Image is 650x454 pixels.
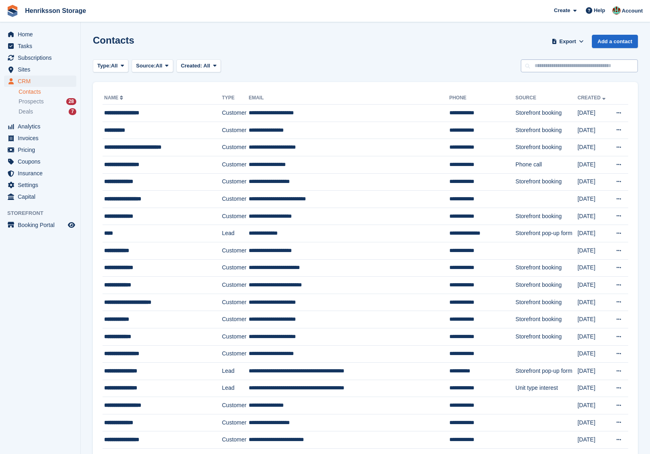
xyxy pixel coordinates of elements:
[577,156,610,173] td: [DATE]
[19,98,44,105] span: Prospects
[222,105,249,122] td: Customer
[577,345,610,363] td: [DATE]
[577,259,610,277] td: [DATE]
[181,63,202,69] span: Created:
[554,6,570,15] span: Create
[4,191,76,202] a: menu
[4,40,76,52] a: menu
[577,380,610,397] td: [DATE]
[516,173,578,191] td: Storefront booking
[69,108,76,115] div: 7
[18,29,66,40] span: Home
[18,144,66,156] span: Pricing
[222,259,249,277] td: Customer
[19,107,76,116] a: Deals 7
[4,168,76,179] a: menu
[4,179,76,191] a: menu
[516,105,578,122] td: Storefront booking
[18,64,66,75] span: Sites
[516,328,578,345] td: Storefront booking
[594,6,605,15] span: Help
[132,59,173,73] button: Source: All
[577,139,610,156] td: [DATE]
[18,168,66,179] span: Insurance
[516,92,578,105] th: Source
[577,397,610,414] td: [DATE]
[560,38,576,46] span: Export
[222,380,249,397] td: Lead
[222,139,249,156] td: Customer
[18,52,66,63] span: Subscriptions
[176,59,221,73] button: Created: All
[104,95,125,101] a: Name
[66,98,76,105] div: 28
[449,92,516,105] th: Phone
[222,173,249,191] td: Customer
[249,92,449,105] th: Email
[4,144,76,156] a: menu
[516,311,578,328] td: Storefront booking
[4,132,76,144] a: menu
[93,35,134,46] h1: Contacts
[222,311,249,328] td: Customer
[516,139,578,156] td: Storefront booking
[18,191,66,202] span: Capital
[592,35,638,48] a: Add a contact
[4,121,76,132] a: menu
[516,259,578,277] td: Storefront booking
[222,242,249,259] td: Customer
[577,311,610,328] td: [DATE]
[6,5,19,17] img: stora-icon-8386f47178a22dfd0bd8f6a31ec36ba5ce8667c1dd55bd0f319d3a0aa187defe.svg
[577,431,610,449] td: [DATE]
[577,105,610,122] td: [DATE]
[577,363,610,380] td: [DATE]
[577,95,607,101] a: Created
[19,88,76,96] a: Contacts
[19,97,76,106] a: Prospects 28
[7,209,80,217] span: Storefront
[577,414,610,431] td: [DATE]
[222,431,249,449] td: Customer
[622,7,643,15] span: Account
[222,122,249,139] td: Customer
[222,294,249,311] td: Customer
[18,76,66,87] span: CRM
[67,220,76,230] a: Preview store
[18,156,66,167] span: Coupons
[18,132,66,144] span: Invoices
[222,397,249,414] td: Customer
[18,121,66,132] span: Analytics
[4,64,76,75] a: menu
[577,122,610,139] td: [DATE]
[4,52,76,63] a: menu
[4,76,76,87] a: menu
[203,63,210,69] span: All
[222,225,249,242] td: Lead
[516,380,578,397] td: Unit type interest
[22,4,89,17] a: Henriksson Storage
[516,156,578,173] td: Phone call
[222,363,249,380] td: Lead
[516,225,578,242] td: Storefront pop-up form
[222,345,249,363] td: Customer
[136,62,155,70] span: Source:
[222,191,249,208] td: Customer
[516,363,578,380] td: Storefront pop-up form
[577,294,610,311] td: [DATE]
[577,242,610,259] td: [DATE]
[18,40,66,52] span: Tasks
[222,156,249,173] td: Customer
[156,62,163,70] span: All
[516,208,578,225] td: Storefront booking
[19,108,33,116] span: Deals
[4,156,76,167] a: menu
[97,62,111,70] span: Type:
[111,62,118,70] span: All
[577,225,610,242] td: [DATE]
[516,294,578,311] td: Storefront booking
[4,219,76,231] a: menu
[222,92,249,105] th: Type
[222,328,249,345] td: Customer
[18,179,66,191] span: Settings
[577,277,610,294] td: [DATE]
